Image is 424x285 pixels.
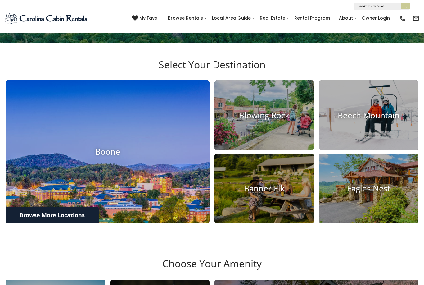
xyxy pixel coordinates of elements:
a: Eagles Nest [319,154,419,223]
h4: Banner Elk [214,184,314,193]
h4: Eagles Nest [319,184,419,193]
a: Beech Mountain [319,80,419,150]
a: Boone [6,80,210,223]
h4: Boone [6,147,210,157]
h3: Choose Your Amenity [5,258,419,279]
a: Local Area Guide [209,13,254,23]
h3: Select Your Destination [5,59,419,80]
a: Browse Rentals [165,13,206,23]
img: phone-regular-black.png [399,15,406,22]
img: mail-regular-black.png [413,15,419,22]
a: My Favs [132,15,159,22]
a: Real Estate [257,13,288,23]
a: About [336,13,356,23]
img: Blue-2.png [5,12,88,25]
h4: Blowing Rock [214,111,314,120]
h4: Beech Mountain [319,111,419,120]
a: Banner Elk [214,154,314,223]
span: My Favs [139,15,157,21]
a: Rental Program [291,13,333,23]
a: Browse More Locations [6,207,99,223]
a: Owner Login [359,13,393,23]
a: Blowing Rock [214,80,314,150]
